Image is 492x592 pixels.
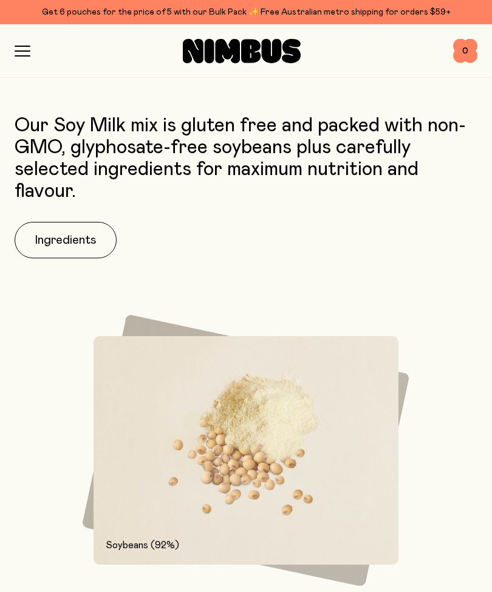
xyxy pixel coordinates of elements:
button: 0 [453,39,477,63]
p: Our Soy Milk mix is gluten free and packed with non-GMO, glyphosate-free soybeans plus carefully ... [15,115,477,202]
img: 92% Soybeans and soybean powder [94,336,398,565]
p: Soybeans (92%) [106,538,386,552]
button: Ingredients [15,222,117,258]
div: Get 6 pouches for the price of 5 with our Bulk Pack ✨ Free Australian metro shipping for orders $59+ [15,5,477,19]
